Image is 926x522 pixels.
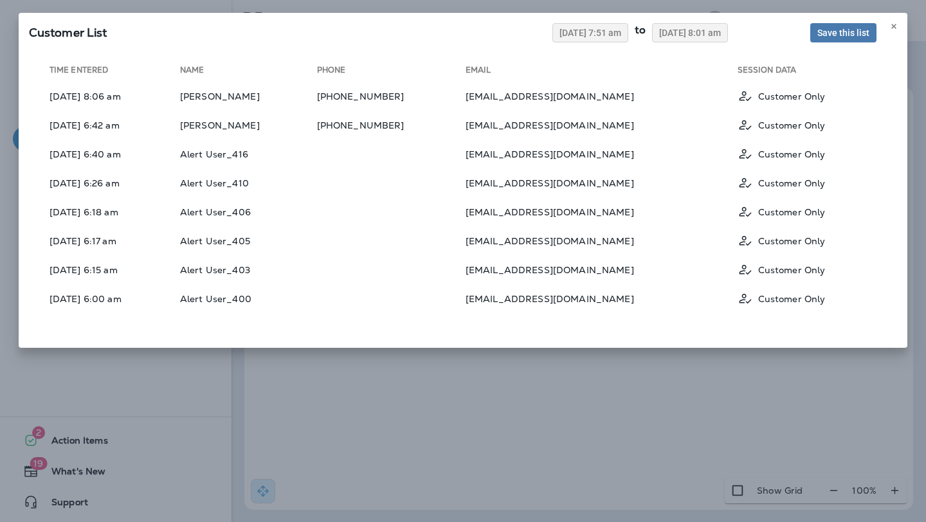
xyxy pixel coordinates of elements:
td: Alert User_416 [180,141,317,167]
th: Session Data [738,65,887,80]
p: Customer Only [758,236,826,246]
th: Phone [317,65,466,80]
td: [PHONE_NUMBER] [317,112,466,138]
button: Save this list [810,23,876,42]
td: [EMAIL_ADDRESS][DOMAIN_NAME] [466,170,738,196]
span: [DATE] 8:01 am [659,28,721,37]
td: [PERSON_NAME] [180,83,317,109]
td: [EMAIL_ADDRESS][DOMAIN_NAME] [466,83,738,109]
p: Customer Only [758,120,826,130]
td: [EMAIL_ADDRESS][DOMAIN_NAME] [466,256,738,283]
td: [EMAIL_ADDRESS][DOMAIN_NAME] [466,285,738,312]
th: Time Entered [39,65,180,80]
td: [DATE] 6:17 am [39,228,180,254]
td: [PHONE_NUMBER] [317,83,466,109]
td: Alert User_400 [180,285,317,312]
td: [DATE] 6:42 am [39,112,180,138]
div: to [628,23,652,42]
div: Customer Only [738,88,877,104]
p: Customer Only [758,294,826,304]
p: Customer Only [758,149,826,159]
span: [DATE] 7:51 am [559,28,621,37]
div: Customer Only [738,175,877,191]
p: Customer Only [758,178,826,188]
td: Alert User_406 [180,199,317,225]
td: [DATE] 6:00 am [39,285,180,312]
td: [DATE] 6:15 am [39,256,180,283]
span: SQL [29,25,107,40]
p: Customer Only [758,265,826,275]
div: Customer Only [738,262,877,278]
th: Name [180,65,317,80]
td: [DATE] 6:26 am [39,170,180,196]
td: [EMAIL_ADDRESS][DOMAIN_NAME] [466,228,738,254]
span: Save this list [817,28,869,37]
p: Customer Only [758,91,826,102]
th: Email [466,65,738,80]
td: [DATE] 6:40 am [39,141,180,167]
div: Customer Only [738,233,877,249]
button: [DATE] 8:01 am [652,23,728,42]
td: [DATE] 6:18 am [39,199,180,225]
td: [PERSON_NAME] [180,112,317,138]
div: Customer Only [738,204,877,220]
p: Customer Only [758,207,826,217]
td: [DATE] 8:06 am [39,83,180,109]
td: [EMAIL_ADDRESS][DOMAIN_NAME] [466,112,738,138]
td: [EMAIL_ADDRESS][DOMAIN_NAME] [466,199,738,225]
td: Alert User_410 [180,170,317,196]
td: Alert User_405 [180,228,317,254]
div: Customer Only [738,146,877,162]
td: [EMAIL_ADDRESS][DOMAIN_NAME] [466,141,738,167]
div: Customer Only [738,117,877,133]
button: [DATE] 7:51 am [552,23,628,42]
td: Alert User_403 [180,256,317,283]
div: Customer Only [738,291,877,307]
